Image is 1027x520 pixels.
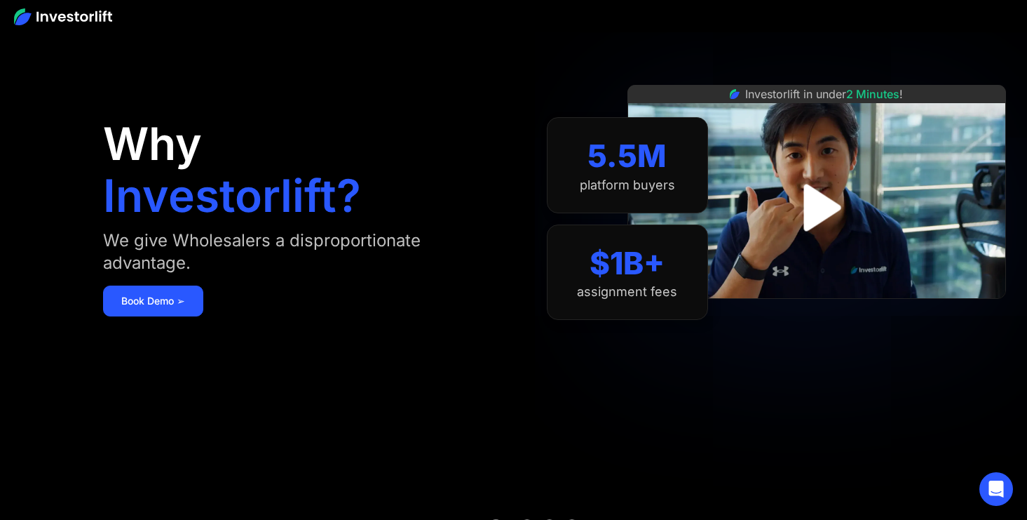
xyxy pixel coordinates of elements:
div: 5.5M [587,138,667,175]
div: assignment fees [577,284,677,300]
h1: Investorlift? [103,173,361,218]
h1: Why [103,121,202,166]
span: 2 Minutes [846,87,899,101]
iframe: Customer reviews powered by Trustpilot [712,306,922,323]
div: $1B+ [590,245,665,282]
div: Open Intercom Messenger [979,472,1013,506]
div: platform buyers [580,178,675,193]
div: We give Wholesalers a disproportionate advantage. [103,229,470,274]
div: Investorlift in under ! [745,86,903,102]
a: Book Demo ➢ [103,286,203,316]
a: open lightbox [775,166,859,250]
